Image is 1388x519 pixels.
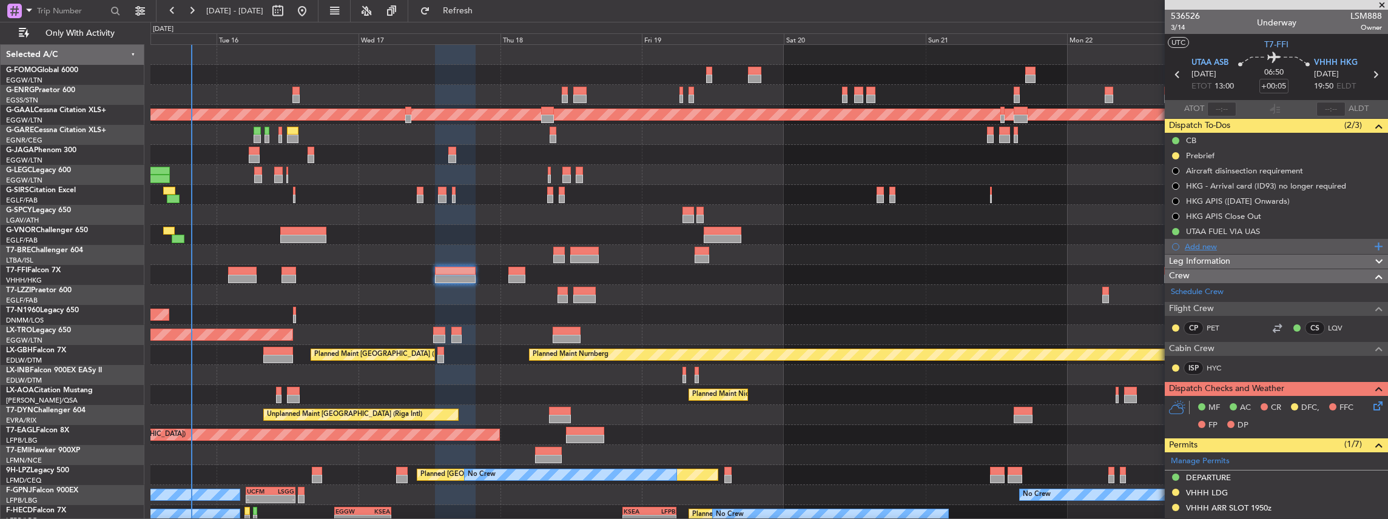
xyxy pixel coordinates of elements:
[6,467,30,474] span: 9H-LPZ
[6,156,42,165] a: EGGW/LTN
[6,67,37,74] span: G-FOMO
[1171,10,1200,22] span: 536526
[6,256,33,265] a: LTBA/ISL
[206,5,263,16] span: [DATE] - [DATE]
[1169,269,1190,283] span: Crew
[1264,67,1284,79] span: 06:50
[6,476,41,485] a: LFMD/CEQ
[6,496,38,505] a: LFPB/LBG
[1184,103,1204,115] span: ATOT
[6,287,31,294] span: T7-LZZI
[6,307,79,314] a: T7-N1960Legacy 650
[32,29,128,38] span: Only With Activity
[1314,57,1358,69] span: VHHH HKG
[6,507,66,514] a: F-HECDFalcon 7X
[6,167,32,174] span: G-LEGC
[1168,37,1189,48] button: UTC
[6,336,42,345] a: EGGW/LTN
[1271,402,1281,414] span: CR
[1350,22,1382,33] span: Owner
[6,356,42,365] a: EDLW/DTM
[6,327,32,334] span: LX-TRO
[6,467,69,474] a: 9H-LPZLegacy 500
[1184,361,1204,375] div: ISP
[6,436,38,445] a: LFPB/LBG
[271,487,294,495] div: LSGG
[1314,69,1339,81] span: [DATE]
[217,33,359,44] div: Tue 16
[1207,102,1236,116] input: --:--
[6,487,78,494] a: F-GPNJFalcon 900EX
[6,227,88,234] a: G-VNORChallenger 650
[247,495,271,503] div: -
[6,456,42,465] a: LFMN/NCE
[6,216,39,225] a: LGAV/ATH
[1169,119,1230,133] span: Dispatch To-Dos
[1257,16,1296,29] div: Underway
[6,176,42,185] a: EGGW/LTN
[1207,363,1234,373] a: HYC
[1314,81,1333,93] span: 19:50
[6,316,44,325] a: DNMM/LOS
[1171,22,1200,33] span: 3/14
[1067,33,1209,44] div: Mon 22
[6,207,71,214] a: G-SPCYLegacy 650
[1169,438,1198,452] span: Permits
[6,387,93,394] a: LX-AOACitation Mustang
[6,207,32,214] span: G-SPCY
[6,236,38,245] a: EGLF/FAB
[359,33,500,44] div: Wed 17
[6,87,75,94] a: G-ENRGPraetor 600
[1301,402,1319,414] span: DFC,
[624,507,650,515] div: KSEA
[1186,181,1346,191] div: HKG - Arrival card (ID93) no longer required
[1186,472,1231,483] div: DEPARTURE
[642,33,784,44] div: Fri 19
[6,247,31,254] span: T7-BRE
[6,196,38,205] a: EGLF/FAB
[1186,135,1196,146] div: CB
[6,247,83,254] a: T7-BREChallenger 604
[335,507,363,515] div: EGGW
[6,296,38,305] a: EGLF/FAB
[6,267,61,274] a: T7-FFIFalcon 7X
[1208,402,1220,414] span: MF
[6,136,42,145] a: EGNR/CEG
[1186,196,1290,206] div: HKG APIS ([DATE] Onwards)
[37,2,107,20] input: Trip Number
[692,386,827,404] div: Planned Maint Nice ([GEOGRAPHIC_DATA])
[1208,420,1218,432] span: FP
[6,116,42,125] a: EGGW/LTN
[1336,81,1356,93] span: ELDT
[6,447,30,454] span: T7-EMI
[6,427,36,434] span: T7-EAGL
[6,387,34,394] span: LX-AOA
[6,287,72,294] a: T7-LZZIPraetor 600
[1186,226,1260,236] div: UTAA FUEL VIA UAS
[1169,342,1214,356] span: Cabin Crew
[6,67,78,74] a: G-FOMOGlobal 6000
[6,227,36,234] span: G-VNOR
[1344,119,1362,132] span: (2/3)
[6,376,42,385] a: EDLW/DTM
[414,1,487,21] button: Refresh
[433,7,483,15] span: Refresh
[533,346,608,364] div: Planned Maint Nurnberg
[6,187,76,194] a: G-SIRSCitation Excel
[1344,438,1362,450] span: (1/7)
[6,87,35,94] span: G-ENRG
[247,487,271,495] div: UCFM
[1023,486,1051,504] div: No Crew
[6,107,106,114] a: G-GAALCessna Citation XLS+
[1169,382,1284,396] span: Dispatch Checks and Weather
[6,447,80,454] a: T7-EMIHawker 900XP
[6,507,33,514] span: F-HECD
[1339,402,1353,414] span: FFC
[6,107,34,114] span: G-GAAL
[1186,503,1272,513] div: VHHH ARR SLOT 1950z
[6,187,29,194] span: G-SIRS
[1214,81,1234,93] span: 13:00
[1171,455,1230,467] a: Manage Permits
[1238,420,1248,432] span: DP
[6,76,42,85] a: EGGW/LTN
